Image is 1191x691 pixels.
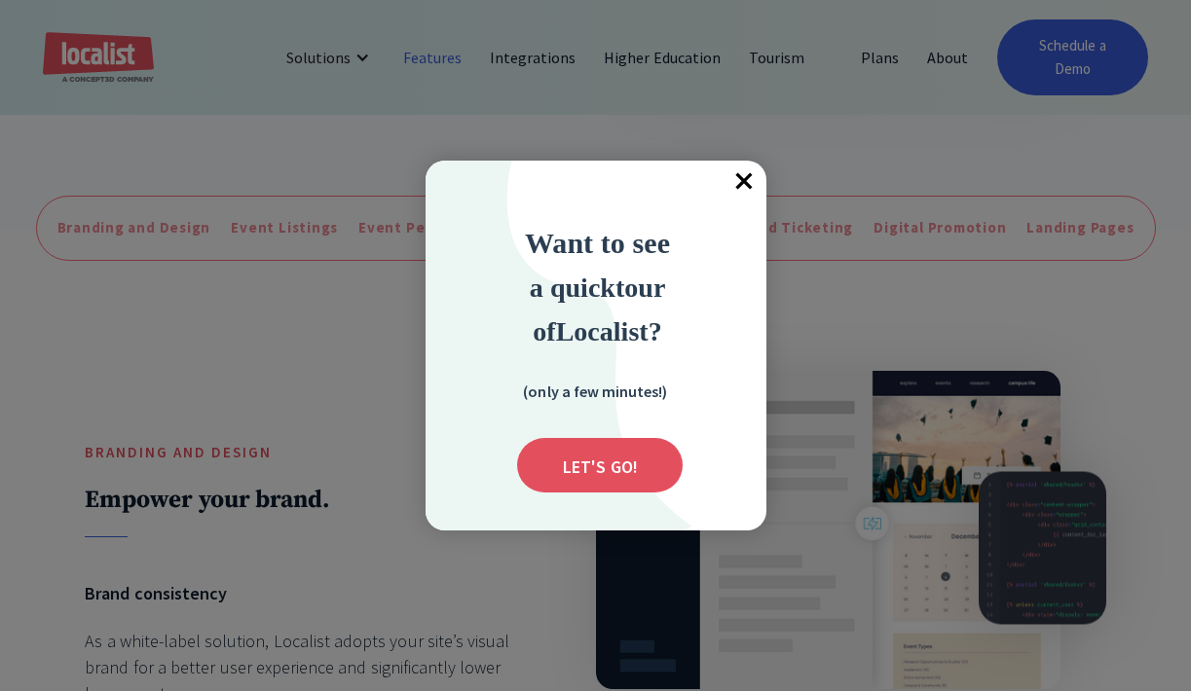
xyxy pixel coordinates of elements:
[498,379,692,403] div: (only a few minutes!)
[471,221,725,352] div: Want to see a quick tour of Localist?
[530,273,615,303] span: a quick
[724,161,766,203] div: Close popup
[724,161,766,203] span: ×
[615,273,638,303] strong: to
[556,316,662,346] strong: Localist?
[517,438,683,492] div: Submit
[523,382,667,401] strong: (only a few minutes!)
[525,227,670,259] strong: Want to see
